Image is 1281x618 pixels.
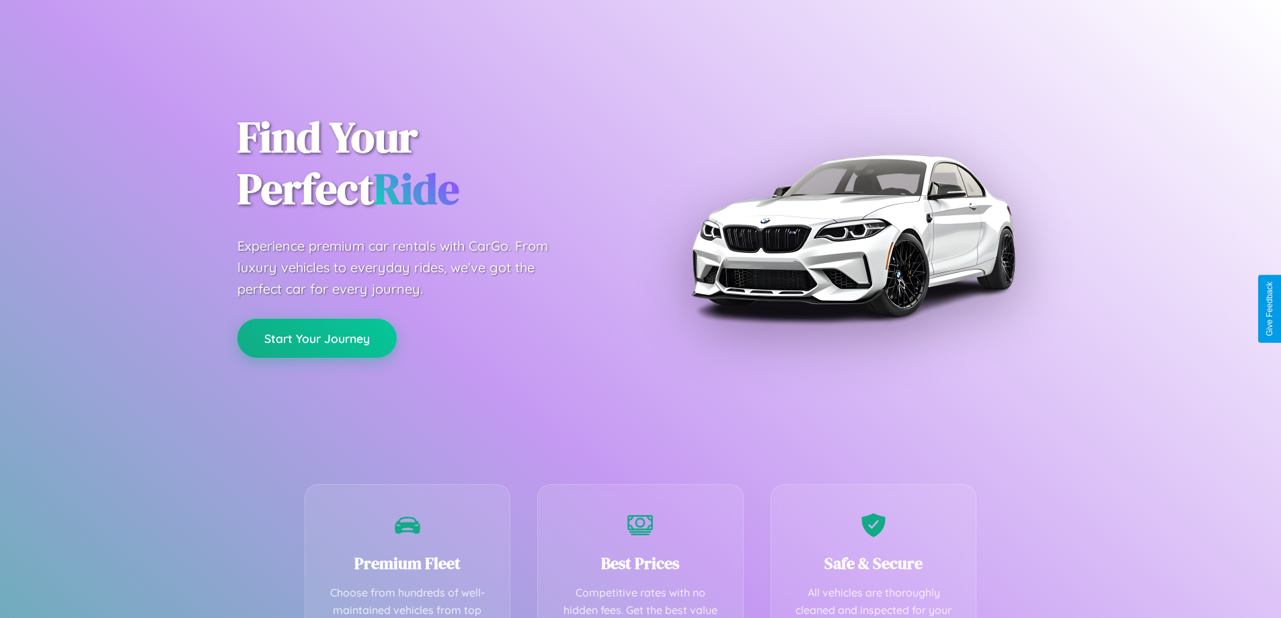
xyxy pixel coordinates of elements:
h3: Premium Fleet [325,552,490,574]
div: Give Feedback [1265,282,1274,336]
span: Ride [374,159,459,218]
h1: Find Your Perfect [237,112,621,215]
img: Premium BMW car rental vehicle [685,67,1021,403]
p: Experience premium car rentals with CarGo. From luxury vehicles to everyday rides, we've got the ... [237,235,574,300]
h3: Safe & Secure [791,552,956,574]
h3: Best Prices [558,552,723,574]
button: Start Your Journey [237,319,397,358]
